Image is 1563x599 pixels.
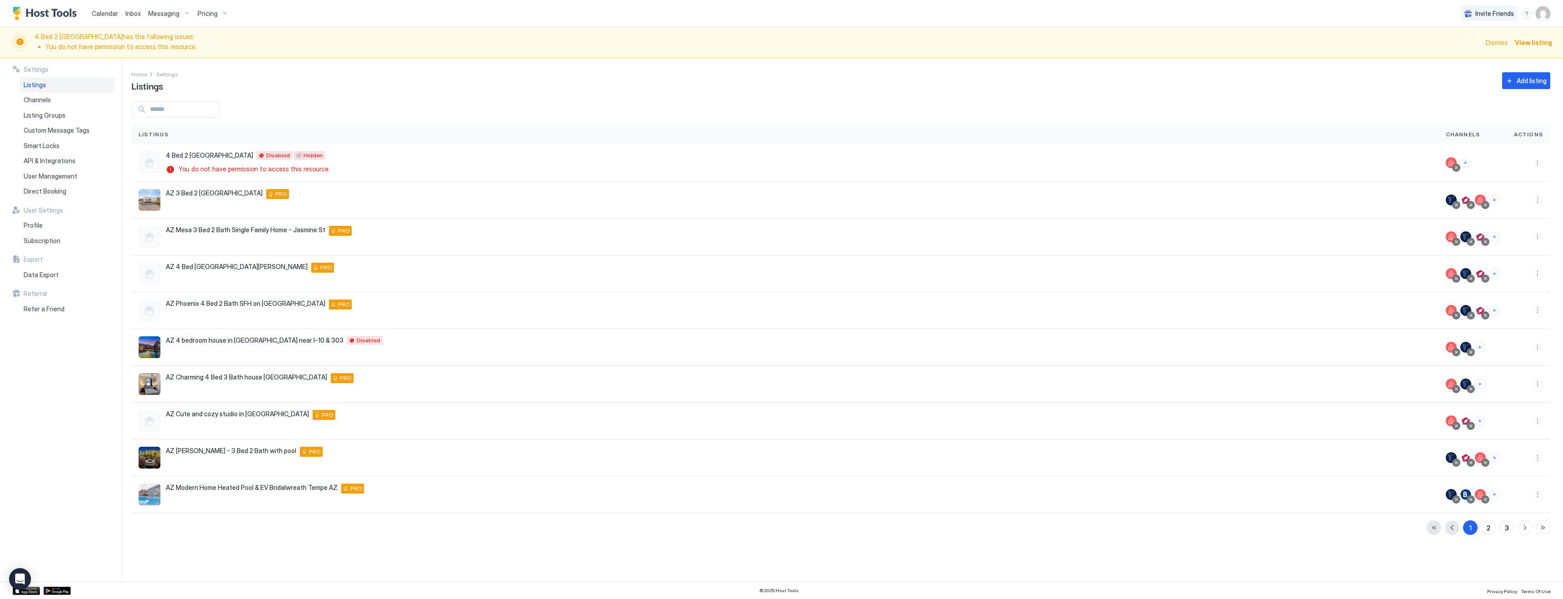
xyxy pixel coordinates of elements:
span: © 2025 Host Tools [759,588,799,594]
span: You do not have permission to access this resource. [179,165,330,173]
button: More options [1532,415,1543,426]
button: More options [1532,379,1543,389]
a: Listing Groups [20,108,114,123]
div: View listing [1515,38,1552,47]
span: Messaging [148,10,179,18]
div: Dismiss [1486,38,1508,47]
a: Google Play Store [44,587,71,595]
span: PRO [340,374,352,382]
span: PRO [275,190,287,198]
button: Connect channels [1489,232,1499,242]
input: Input Field [146,102,219,117]
a: Calendar [92,9,118,18]
span: Home [131,71,147,78]
span: 4 Bed 2 [GEOGRAPHIC_DATA] has the following issues: [35,33,1480,52]
span: Terms Of Use [1521,589,1550,594]
span: Profile [24,221,43,230]
a: Home [131,69,147,79]
button: More options [1532,268,1543,279]
span: Data Export [24,271,59,279]
button: Connect channels [1475,416,1485,426]
button: Add listing [1502,72,1550,89]
button: More options [1532,342,1543,353]
a: Settings [156,69,178,79]
div: Add listing [1517,76,1547,85]
span: AZ Modern Home Heated Pool & EV Bridalwreath Tempe AZ [166,484,338,492]
a: Refer a Friend [20,301,114,317]
a: Terms Of Use [1521,586,1550,595]
div: menu [1532,231,1543,242]
div: 1 [1469,523,1472,533]
button: Connect channels [1475,379,1485,389]
span: Settings [156,71,178,78]
span: PRO [338,227,350,235]
div: App Store [13,587,40,595]
button: Connect channels [1489,269,1499,279]
span: Listings [139,130,169,139]
div: listing image [139,484,160,505]
span: Listings [24,81,46,89]
span: 4 Bed 2 [GEOGRAPHIC_DATA] [166,151,253,160]
span: Direct Booking [24,187,66,195]
a: User Management [20,169,114,184]
div: menu [1532,268,1543,279]
button: More options [1532,231,1543,242]
span: Settings [24,65,48,74]
div: menu [1532,379,1543,389]
span: Privacy Policy [1487,589,1517,594]
button: More options [1532,489,1543,500]
span: PRO [322,411,334,419]
span: PRO [320,264,332,272]
div: listing image [139,336,160,358]
span: Channels [24,96,51,104]
button: More options [1532,305,1543,316]
span: PRO [309,448,321,456]
span: Export [24,255,43,264]
button: 1 [1463,520,1478,535]
button: Connect channels [1460,158,1470,168]
span: AZ 3 Bed 2 [GEOGRAPHIC_DATA] [166,189,263,197]
span: Custom Message Tags [24,126,90,135]
div: 2 [1487,523,1490,533]
button: More options [1532,195,1543,205]
span: Smart Locks [24,142,60,150]
li: You do not have permission to access this resource. [45,43,1480,51]
div: Open Intercom Messenger [9,568,31,590]
span: Referral [24,290,47,298]
a: Privacy Policy [1487,586,1517,595]
button: Connect channels [1489,489,1499,499]
span: PRO [350,484,362,493]
a: Channels [20,92,114,108]
span: AZ Mesa 3 Bed 2 Bath Single Family Home - Jasmine St [166,226,325,234]
span: AZ Charming 4 Bed 3 Bath house [GEOGRAPHIC_DATA] [166,373,327,381]
div: User profile [1536,6,1550,21]
span: Listing Groups [24,111,65,120]
div: listing image [139,447,160,469]
span: AZ 4 bedroom house in [GEOGRAPHIC_DATA] near I-10 & 303 [166,336,343,344]
span: AZ 4 Bed [GEOGRAPHIC_DATA][PERSON_NAME] [166,263,308,271]
span: API & Integrations [24,157,75,165]
span: Listings [131,79,163,92]
a: Listings [20,77,114,93]
span: Pricing [198,10,218,18]
span: PRO [338,300,350,309]
button: Connect channels [1489,195,1499,205]
span: User Settings [24,206,63,215]
a: Custom Message Tags [20,123,114,138]
button: 3 [1499,520,1514,535]
span: Subscription [24,237,60,245]
a: Direct Booking [20,184,114,199]
button: 2 [1481,520,1496,535]
div: Breadcrumb [131,69,147,79]
a: API & Integrations [20,153,114,169]
button: More options [1532,157,1543,168]
div: menu [1532,415,1543,426]
span: Channels [1446,130,1480,139]
span: Calendar [92,10,118,17]
a: Data Export [20,267,114,283]
div: listing image [139,373,160,395]
span: User Management [24,172,77,180]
